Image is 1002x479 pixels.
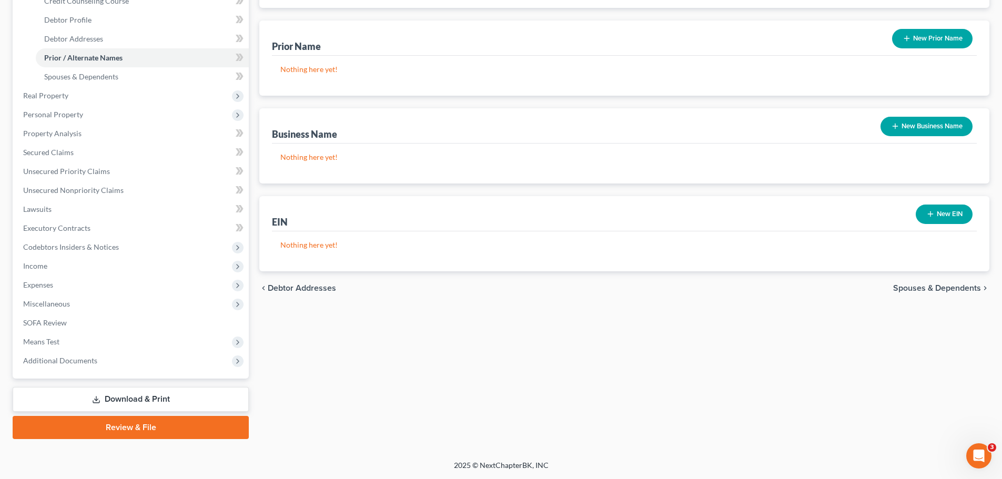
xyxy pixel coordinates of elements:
[981,284,989,292] i: chevron_right
[23,299,70,308] span: Miscellaneous
[23,186,124,195] span: Unsecured Nonpriority Claims
[15,162,249,181] a: Unsecured Priority Claims
[23,223,90,232] span: Executory Contracts
[23,337,59,346] span: Means Test
[44,72,118,81] span: Spouses & Dependents
[23,110,83,119] span: Personal Property
[23,356,97,365] span: Additional Documents
[15,219,249,238] a: Executory Contracts
[13,387,249,412] a: Download & Print
[280,152,968,162] p: Nothing here yet!
[23,205,52,213] span: Lawsuits
[23,280,53,289] span: Expenses
[44,34,103,43] span: Debtor Addresses
[23,129,82,138] span: Property Analysis
[892,29,973,48] button: New Prior Name
[23,318,67,327] span: SOFA Review
[280,240,968,250] p: Nothing here yet!
[280,64,968,75] p: Nothing here yet!
[15,181,249,200] a: Unsecured Nonpriority Claims
[259,284,268,292] i: chevron_left
[893,284,989,292] button: Spouses & Dependents chevron_right
[272,216,288,228] div: EIN
[36,48,249,67] a: Prior / Alternate Names
[268,284,336,292] span: Debtor Addresses
[893,284,981,292] span: Spouses & Dependents
[13,416,249,439] a: Review & File
[15,313,249,332] a: SOFA Review
[880,117,973,136] button: New Business Name
[23,261,47,270] span: Income
[15,124,249,143] a: Property Analysis
[23,148,74,157] span: Secured Claims
[15,143,249,162] a: Secured Claims
[36,67,249,86] a: Spouses & Dependents
[23,167,110,176] span: Unsecured Priority Claims
[966,443,991,468] iframe: Intercom live chat
[36,29,249,48] a: Debtor Addresses
[201,460,801,479] div: 2025 © NextChapterBK, INC
[259,284,336,292] button: chevron_left Debtor Addresses
[272,128,337,140] div: Business Name
[44,15,92,24] span: Debtor Profile
[272,40,321,53] div: Prior Name
[23,242,119,251] span: Codebtors Insiders & Notices
[988,443,996,452] span: 3
[44,53,123,62] span: Prior / Alternate Names
[36,11,249,29] a: Debtor Profile
[15,200,249,219] a: Lawsuits
[916,205,973,224] button: New EIN
[23,91,68,100] span: Real Property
